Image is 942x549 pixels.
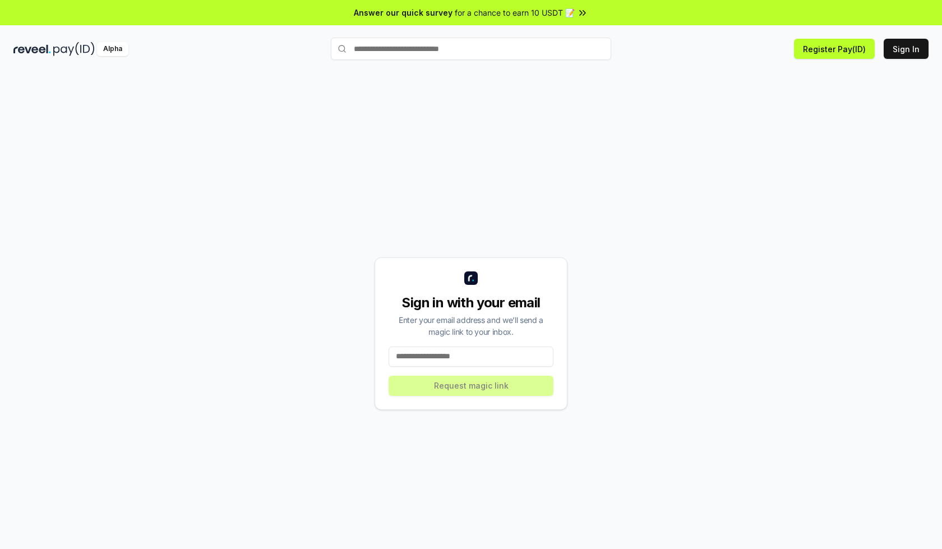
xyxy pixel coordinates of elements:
span: Answer our quick survey [354,7,452,19]
div: Enter your email address and we’ll send a magic link to your inbox. [389,314,553,338]
button: Register Pay(ID) [794,39,875,59]
div: Alpha [97,42,128,56]
img: reveel_dark [13,42,51,56]
button: Sign In [884,39,929,59]
img: pay_id [53,42,95,56]
img: logo_small [464,271,478,285]
span: for a chance to earn 10 USDT 📝 [455,7,575,19]
div: Sign in with your email [389,294,553,312]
